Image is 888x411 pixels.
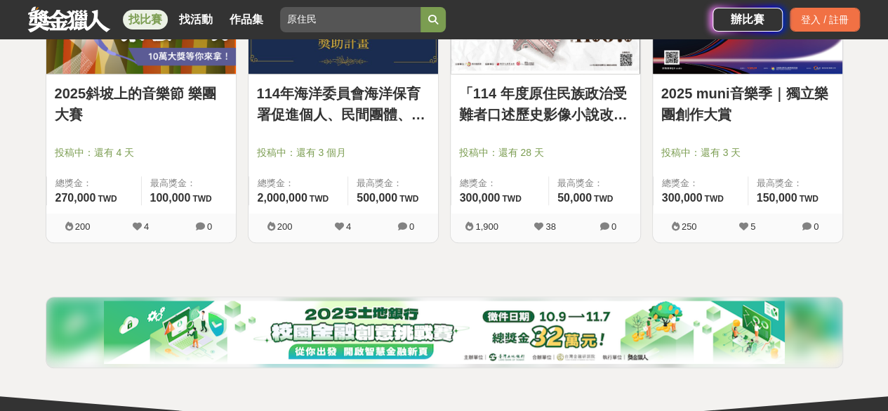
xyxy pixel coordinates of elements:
span: 投稿中：還有 3 個月 [257,145,430,160]
input: 2025土地銀行校園金融創意挑戰賽：從你出發 開啟智慧金融新頁 [280,7,420,32]
span: 300,000 [662,192,703,204]
span: TWD [399,194,418,204]
a: 「114 年度原住民族政治受難者口述歷史影像小說改編」徵件活動 [459,83,632,125]
span: 0 [611,221,616,232]
span: 總獎金： [662,176,739,190]
span: 38 [545,221,555,232]
span: 投稿中：還有 3 天 [661,145,834,160]
img: a5722dc9-fb8f-4159-9c92-9f5474ee55af.png [104,301,785,364]
span: 0 [207,221,212,232]
span: 50,000 [557,192,592,204]
span: TWD [192,194,211,204]
span: TWD [98,194,117,204]
span: 4 [144,221,149,232]
span: 總獎金： [55,176,133,190]
span: TWD [594,194,613,204]
a: 2025 muni音樂季｜獨立樂團創作大賞 [661,83,834,125]
span: 100,000 [150,192,191,204]
span: 最高獎金： [150,176,227,190]
span: 250 [682,221,697,232]
span: 投稿中：還有 4 天 [55,145,227,160]
span: 0 [409,221,414,232]
span: 150,000 [757,192,797,204]
span: 最高獎金： [357,176,429,190]
a: 114年海洋委員會海洋保育署促進個人、民間團體、原住民各族參與國際交流活動獎助計畫 [257,83,430,125]
span: 200 [75,221,91,232]
span: 1,900 [475,221,498,232]
a: 找比賽 [123,10,168,30]
span: 270,000 [55,192,96,204]
span: 最高獎金： [557,176,632,190]
span: 最高獎金： [757,176,834,190]
span: 2,000,000 [258,192,307,204]
span: TWD [310,194,329,204]
span: 總獎金： [258,176,340,190]
span: TWD [502,194,521,204]
span: 4 [346,221,351,232]
span: 投稿中：還有 28 天 [459,145,632,160]
span: 500,000 [357,192,397,204]
span: 0 [814,221,819,232]
span: 200 [277,221,293,232]
div: 登入 / 註冊 [790,8,860,32]
span: TWD [704,194,723,204]
span: 總獎金： [460,176,540,190]
span: 300,000 [460,192,501,204]
span: TWD [799,194,818,204]
a: 辦比賽 [713,8,783,32]
a: 作品集 [224,10,269,30]
span: 5 [750,221,755,232]
a: 找活動 [173,10,218,30]
a: 2025斜坡上的音樂節 樂團大賽 [55,83,227,125]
